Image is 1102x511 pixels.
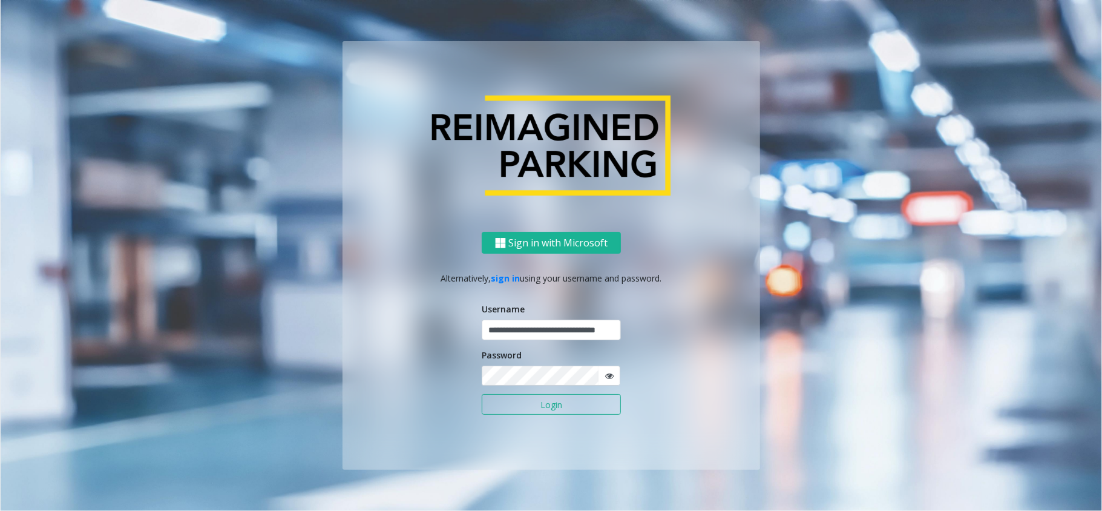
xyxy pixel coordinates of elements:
a: sign in [491,272,520,284]
label: Password [482,349,522,361]
p: Alternatively, using your username and password. [355,272,748,285]
button: Login [482,394,621,415]
button: Sign in with Microsoft [482,232,621,254]
label: Username [482,303,525,315]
